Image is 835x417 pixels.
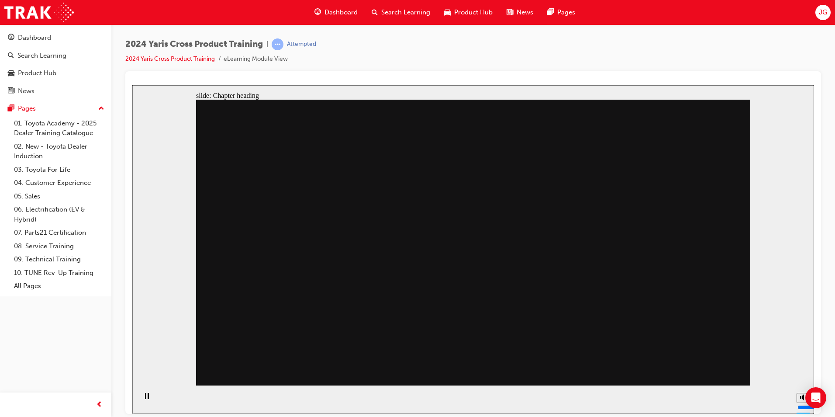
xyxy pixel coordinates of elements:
[314,7,321,18] span: guage-icon
[664,308,678,318] button: Mute (Ctrl+Alt+M)
[96,400,103,410] span: prev-icon
[10,190,108,203] a: 05. Sales
[10,226,108,240] a: 07. Parts21 Certification
[660,300,677,329] div: misc controls
[287,40,316,49] div: Attempted
[8,34,14,42] span: guage-icon
[547,7,554,18] span: pages-icon
[8,87,14,95] span: news-icon
[10,266,108,280] a: 10. TUNE Rev-Up Training
[372,7,378,18] span: search-icon
[819,7,827,17] span: JG
[557,7,575,17] span: Pages
[3,30,108,46] a: Dashboard
[444,7,451,18] span: car-icon
[3,101,108,117] button: Pages
[8,105,14,113] span: pages-icon
[437,3,500,21] a: car-iconProduct Hub
[3,48,108,64] a: Search Learning
[517,7,533,17] span: News
[324,7,358,17] span: Dashboard
[10,240,108,253] a: 08. Service Training
[4,300,19,329] div: playback controls
[98,103,104,115] span: up-icon
[10,203,108,226] a: 06. Electrification (EV & Hybrid)
[224,54,288,64] li: eLearning Module View
[10,279,108,293] a: All Pages
[815,5,831,20] button: JG
[125,39,263,49] span: 2024 Yaris Cross Product Training
[266,39,268,49] span: |
[10,140,108,163] a: 02. New - Toyota Dealer Induction
[540,3,582,21] a: pages-iconPages
[272,38,283,50] span: learningRecordVerb_ATTEMPT-icon
[4,307,19,322] button: Pause (Ctrl+Alt+P)
[18,86,35,96] div: News
[3,83,108,99] a: News
[365,3,437,21] a: search-iconSearch Learning
[454,7,493,17] span: Product Hub
[10,176,108,190] a: 04. Customer Experience
[805,387,826,408] div: Open Intercom Messenger
[507,7,513,18] span: news-icon
[381,7,430,17] span: Search Learning
[8,52,14,60] span: search-icon
[8,69,14,77] span: car-icon
[665,319,721,326] input: volume
[10,117,108,140] a: 01. Toyota Academy - 2025 Dealer Training Catalogue
[17,51,66,61] div: Search Learning
[3,28,108,101] button: DashboardSearch LearningProduct HubNews
[18,68,56,78] div: Product Hub
[307,3,365,21] a: guage-iconDashboard
[10,253,108,266] a: 09. Technical Training
[10,163,108,177] a: 03. Toyota For Life
[18,104,36,114] div: Pages
[125,55,215,63] a: 2024 Yaris Cross Product Training
[500,3,540,21] a: news-iconNews
[3,65,108,81] a: Product Hub
[18,33,51,43] div: Dashboard
[4,3,74,22] img: Trak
